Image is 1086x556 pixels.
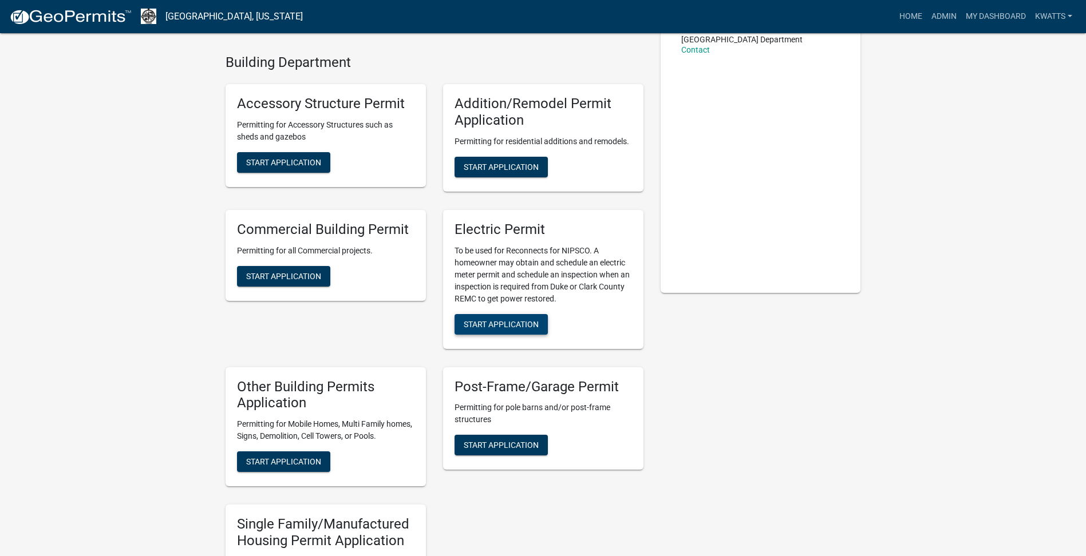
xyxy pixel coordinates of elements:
[226,54,643,71] h4: Building Department
[246,271,321,280] span: Start Application
[455,221,632,238] h5: Electric Permit
[455,96,632,129] h5: Addition/Remodel Permit Application
[237,379,414,412] h5: Other Building Permits Application
[237,221,414,238] h5: Commercial Building Permit
[927,6,961,27] a: Admin
[455,435,548,455] button: Start Application
[681,35,803,43] p: [GEOGRAPHIC_DATA] Department
[464,162,539,171] span: Start Application
[237,418,414,442] p: Permitting for Mobile Homes, Multi Family homes, Signs, Demolition, Cell Towers, or Pools.
[681,45,710,54] a: Contact
[464,440,539,450] span: Start Application
[246,158,321,167] span: Start Application
[141,9,156,24] img: Newton County, Indiana
[237,119,414,143] p: Permitting for Accessory Structures such as sheds and gazebos
[455,314,548,335] button: Start Application
[237,152,330,173] button: Start Application
[237,96,414,112] h5: Accessory Structure Permit
[246,457,321,466] span: Start Application
[455,157,548,177] button: Start Application
[455,402,632,426] p: Permitting for pole barns and/or post-frame structures
[237,451,330,472] button: Start Application
[895,6,927,27] a: Home
[455,136,632,148] p: Permitting for residential additions and remodels.
[165,7,303,26] a: [GEOGRAPHIC_DATA], [US_STATE]
[237,245,414,257] p: Permitting for all Commercial projects.
[464,319,539,328] span: Start Application
[455,379,632,395] h5: Post-Frame/Garage Permit
[237,266,330,287] button: Start Application
[237,516,414,549] h5: Single Family/Manufactured Housing Permit Application
[961,6,1030,27] a: My Dashboard
[1030,6,1077,27] a: Kwatts
[455,245,632,305] p: To be used for Reconnects for NIPSCO. A homeowner may obtain and schedule an electric meter permi...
